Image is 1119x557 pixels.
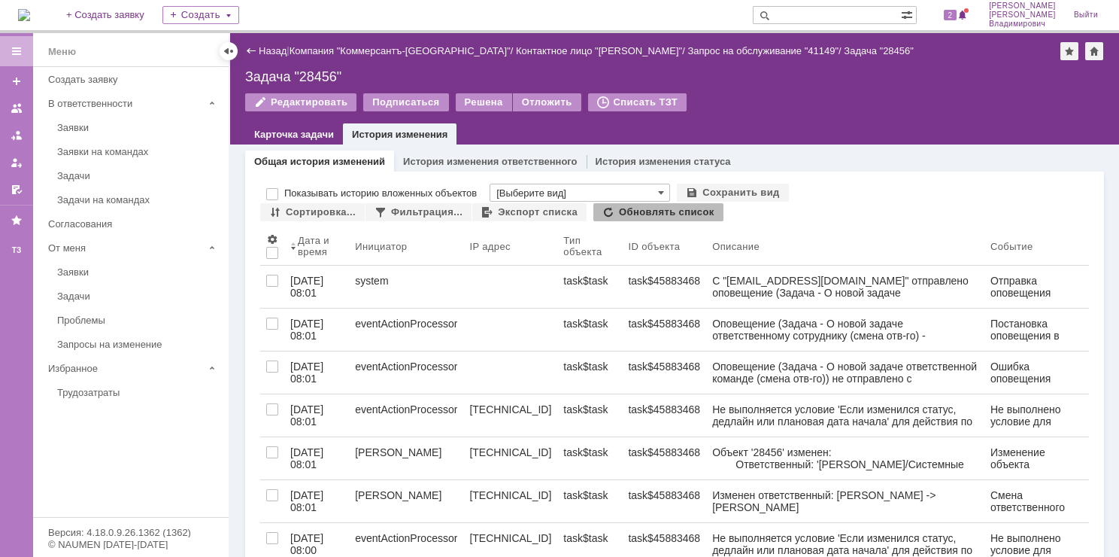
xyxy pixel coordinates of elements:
[1060,42,1078,60] div: Добавить в избранное
[290,275,326,299] div: [DATE] 08:01
[355,241,407,252] div: Инициатор
[628,532,700,544] div: task$45883468
[57,291,220,302] div: Задачи
[48,218,220,230] div: Согласования
[687,45,838,56] a: Запрос на обслуживание "41149"
[220,42,238,60] div: Скрыть меню
[563,403,616,415] div: task$task
[628,446,700,458] div: task$45883468
[563,235,604,257] div: Тип объекта
[628,403,700,415] div: task$45883468
[622,227,706,266] th: ID объекта
[51,164,226,187] a: Задачи
[712,241,760,252] div: Описание
[51,285,226,308] a: Задачи
[355,275,457,287] div: system
[712,318,978,342] div: Оповещение (Задача - О новой задаче ответственному сотруднику (смена отв-го) - [eventAction$37]) ...
[844,45,914,56] div: Задача "28456"
[989,2,1056,11] span: [PERSON_NAME]
[712,489,978,513] div: Изменен ответственный: [PERSON_NAME] -> [PERSON_NAME]
[290,489,326,513] div: [DATE] 08:01
[162,6,239,24] div: Создать
[1085,42,1103,60] div: Сделать домашней страницей
[42,68,226,91] a: Создать заявку
[284,227,349,266] th: Дата и время
[18,9,30,21] a: Перейти на домашнюю страницу
[901,7,916,21] span: Расширенный поиск
[352,129,447,140] a: История изменения
[355,532,457,544] div: eventActionProcessor
[355,489,457,501] div: [PERSON_NAME]
[990,318,1083,342] div: Постановка оповещения в очередь
[51,188,226,212] a: Задачи на командах
[984,227,1089,266] th: Событие
[290,318,326,342] div: [DATE] 08:01
[290,45,511,56] a: Компания "Коммерсантъ-[GEOGRAPHIC_DATA]"
[628,241,680,252] div: ID объекта
[712,361,978,385] div: Оповещение (Задача - О новой задаче ответственной команде (смена отв-го)) не отправлено с [EMAIL_...
[516,45,682,56] a: Контактное лицо "[PERSON_NAME]"
[990,241,1033,252] div: Событие
[5,123,29,148] a: Заявки в моей ответственности
[712,275,978,299] div: С "[EMAIL_ADDRESS][DOMAIN_NAME]" отправлено оповещение (Задача - О новой задаче ответственному со...
[57,266,220,278] div: Заявки
[557,227,622,266] th: Тип объекта
[628,275,700,287] div: task$45883468
[48,74,220,85] div: Создать заявку
[355,361,457,373] div: eventActionProcessor
[57,194,220,205] div: Задачи на командах
[712,446,978,470] div: Объект '28456' изменен: Ответственный: '[PERSON_NAME]/Системные администраторы' -> '[PERSON_NAME]...
[463,227,557,266] th: IP адрес
[287,44,289,56] div: |
[990,532,1083,556] div: Не выполнено условие для действия по событию
[687,45,844,56] div: /
[48,242,203,254] div: От меня
[57,315,220,326] div: Проблемы
[469,241,511,252] div: IP адрес
[254,156,385,167] a: Общая история изменений
[254,129,334,140] a: Карточка задачи
[469,403,551,415] div: [TECHNICAL_ID]
[990,489,1083,513] div: Смена ответственного
[469,532,551,544] div: [TECHNICAL_ID]
[5,69,29,93] a: Создать заявку
[355,446,457,458] div: [PERSON_NAME]
[944,10,957,20] span: 2
[290,403,326,428] div: [DATE] 08:01
[51,333,226,356] a: Запросы на изменение
[48,363,203,374] div: Избранное
[563,275,616,287] div: task$task
[5,245,29,257] div: ТЗ
[355,318,457,330] div: eventActionProcessor
[57,122,220,133] div: Заявки
[266,233,278,245] span: Настройки
[628,489,700,501] div: task$45883468
[290,532,326,556] div: [DATE] 08:00
[284,188,477,198] label: Показывать историю вложенных объектов
[57,387,220,398] div: Трудозатраты
[628,361,700,373] div: task$45883468
[48,43,76,61] div: Меню
[712,532,978,556] div: Не выполняется условие 'Если изменился статус, дедлайн или плановая дата начала' для действия по ...
[259,45,287,56] a: Назад
[290,446,326,470] div: [DATE] 08:01
[563,318,616,330] div: task$task
[48,98,203,109] div: В ответственности
[596,156,731,167] a: История изменения статуса
[563,532,616,544] div: task$task
[245,69,1104,84] div: Задача "28456"
[990,403,1083,428] div: Не выполнено условие для действия по событию
[469,489,551,501] div: [TECHNICAL_ID]
[48,528,214,537] div: Версия: 4.18.0.9.26.1362 (1362)
[51,260,226,284] a: Заявки
[516,45,687,56] div: /
[989,11,1056,20] span: [PERSON_NAME]
[290,45,516,56] div: /
[712,403,978,428] div: Не выполняется условие 'Если изменился статус, дедлайн или плановая дата начала' для действия по ...
[18,9,30,21] img: logo
[628,318,700,330] div: task$45883468
[990,275,1083,299] div: Отправка оповещения
[349,227,463,266] th: Инициатор
[990,361,1083,385] div: Ошибка оповещения
[57,339,220,350] div: Запросы на изменение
